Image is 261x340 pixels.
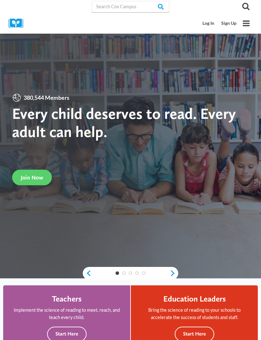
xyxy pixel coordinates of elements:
[21,93,72,102] span: 380,544 Members
[142,271,145,275] a: 5
[170,270,178,277] a: next
[21,174,43,181] span: Join Now
[12,104,236,141] strong: Every child deserves to read. Every adult can help.
[135,271,139,275] a: 4
[199,17,240,29] nav: Secondary Mobile Navigation
[92,1,169,12] input: Search Cox Campus
[139,306,249,321] p: Bring the science of reading to your schools to accelerate the success of students and staff.
[129,271,132,275] a: 3
[199,17,218,29] a: Log In
[52,294,81,303] h4: Teachers
[12,306,122,321] p: Implement the science of reading to meet, reach, and teach every child.
[9,18,28,28] img: Cox Campus
[83,267,178,280] div: content slider buttons
[83,270,91,277] a: previous
[116,271,119,275] a: 1
[218,17,240,29] a: Sign Up
[163,294,226,303] h4: Education Leaders
[240,17,252,30] button: Open menu
[12,170,52,185] a: Join Now
[122,271,126,275] a: 2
